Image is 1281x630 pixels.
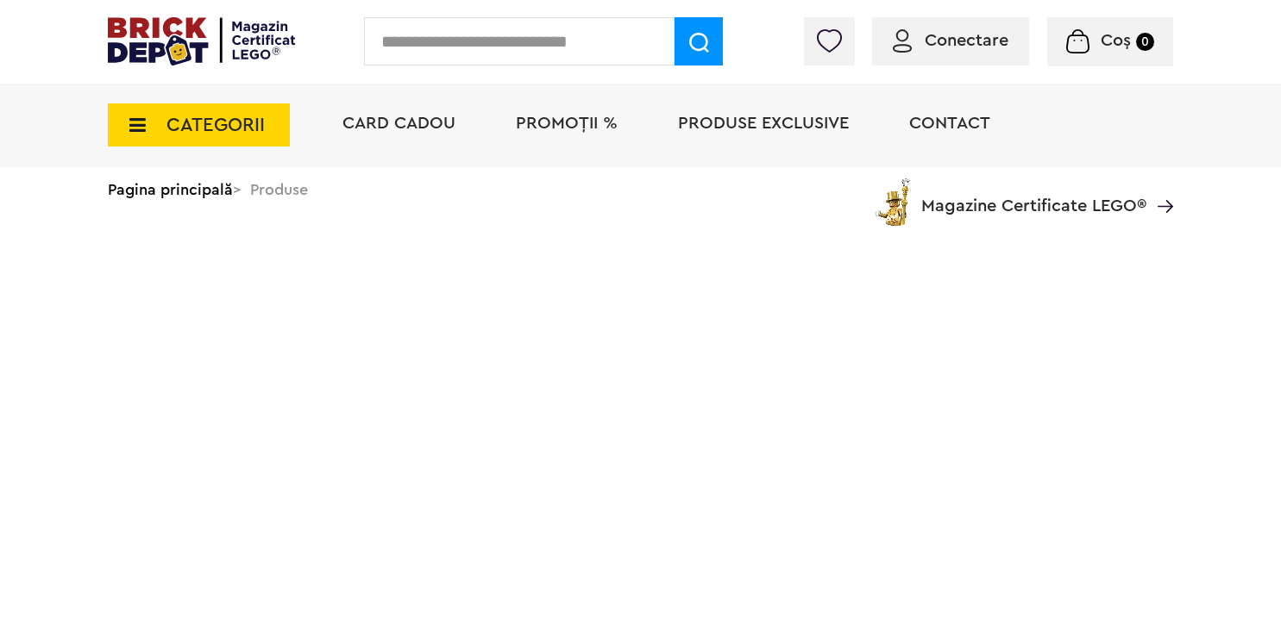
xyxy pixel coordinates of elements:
a: Contact [909,115,990,132]
span: Conectare [925,32,1008,49]
a: Card Cadou [342,115,455,132]
a: Conectare [893,32,1008,49]
span: Magazine Certificate LEGO® [921,175,1146,215]
span: Coș [1101,32,1131,49]
a: Magazine Certificate LEGO® [1146,175,1173,192]
span: CATEGORII [166,115,265,134]
a: Produse exclusive [678,115,849,132]
small: 0 [1136,33,1154,51]
a: PROMOȚII % [516,115,618,132]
